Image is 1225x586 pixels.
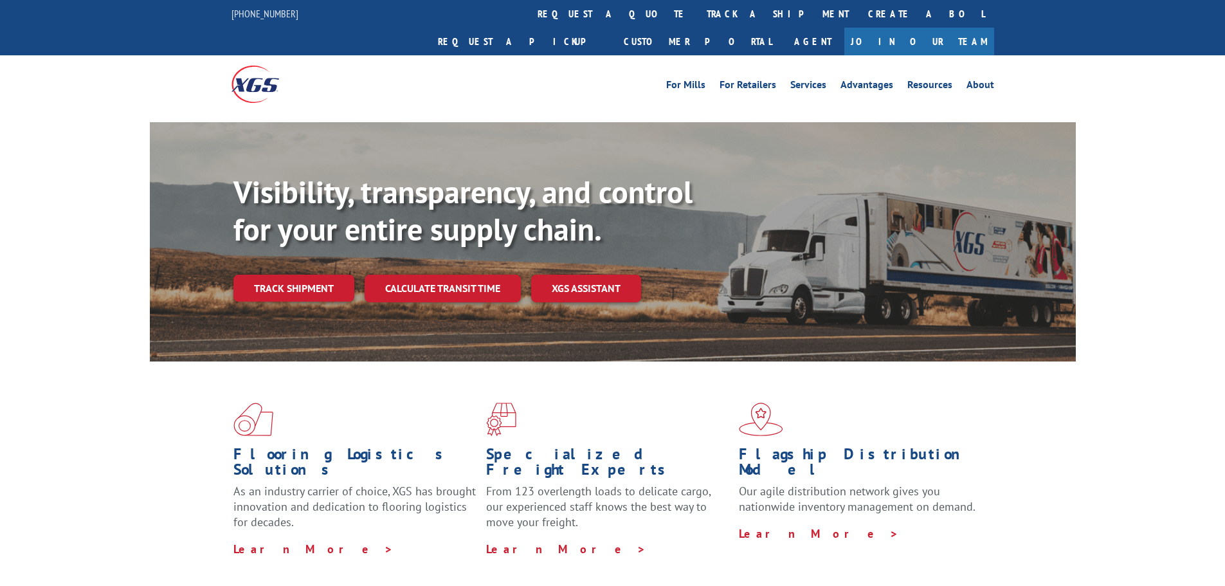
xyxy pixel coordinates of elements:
p: From 123 overlength loads to delicate cargo, our experienced staff knows the best way to move you... [486,484,729,541]
a: For Retailers [720,80,776,94]
h1: Specialized Freight Experts [486,446,729,484]
img: xgs-icon-focused-on-flooring-red [486,403,516,436]
a: Learn More > [739,526,899,541]
a: Calculate transit time [365,275,521,302]
a: Request a pickup [428,28,614,55]
a: Learn More > [233,542,394,556]
h1: Flagship Distribution Model [739,446,982,484]
a: About [966,80,994,94]
a: Services [790,80,826,94]
a: Learn More > [486,542,646,556]
span: As an industry carrier of choice, XGS has brought innovation and dedication to flooring logistics... [233,484,476,529]
a: Customer Portal [614,28,781,55]
a: Track shipment [233,275,354,302]
b: Visibility, transparency, and control for your entire supply chain. [233,172,693,249]
a: Agent [781,28,844,55]
a: Resources [907,80,952,94]
a: [PHONE_NUMBER] [231,7,298,20]
a: Join Our Team [844,28,994,55]
a: For Mills [666,80,705,94]
h1: Flooring Logistics Solutions [233,446,476,484]
a: XGS ASSISTANT [531,275,641,302]
img: xgs-icon-total-supply-chain-intelligence-red [233,403,273,436]
a: Advantages [840,80,893,94]
img: xgs-icon-flagship-distribution-model-red [739,403,783,436]
span: Our agile distribution network gives you nationwide inventory management on demand. [739,484,975,514]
